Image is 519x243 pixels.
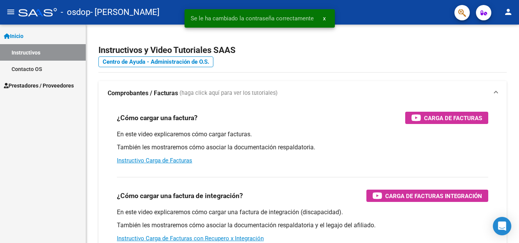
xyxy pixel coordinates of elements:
mat-icon: person [504,7,513,17]
p: También les mostraremos cómo asociar la documentación respaldatoria y el legajo del afiliado. [117,221,488,230]
span: Carga de Facturas [424,113,482,123]
mat-icon: menu [6,7,15,17]
p: También les mostraremos cómo asociar la documentación respaldatoria. [117,143,488,152]
span: Inicio [4,32,23,40]
a: Centro de Ayuda - Administración de O.S. [98,56,213,67]
span: Se le ha cambiado la contraseña correctamente [191,15,314,22]
span: Carga de Facturas Integración [385,191,482,201]
h3: ¿Cómo cargar una factura? [117,112,198,123]
span: - [PERSON_NAME] [90,4,160,21]
h3: ¿Cómo cargar una factura de integración? [117,190,243,201]
p: En este video explicaremos cómo cargar facturas. [117,130,488,139]
p: En este video explicaremos cómo cargar una factura de integración (discapacidad). [117,208,488,217]
a: Instructivo Carga de Facturas con Recupero x Integración [117,235,264,242]
span: - osdop [61,4,90,21]
button: x [317,12,332,25]
mat-expansion-panel-header: Comprobantes / Facturas (haga click aquí para ver los tutoriales) [98,81,507,106]
span: Prestadores / Proveedores [4,81,74,90]
span: (haga click aquí para ver los tutoriales) [180,89,278,98]
span: x [323,15,326,22]
strong: Comprobantes / Facturas [108,89,178,98]
button: Carga de Facturas [405,112,488,124]
button: Carga de Facturas Integración [366,190,488,202]
h2: Instructivos y Video Tutoriales SAAS [98,43,507,58]
div: Open Intercom Messenger [493,217,511,235]
a: Instructivo Carga de Facturas [117,157,192,164]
